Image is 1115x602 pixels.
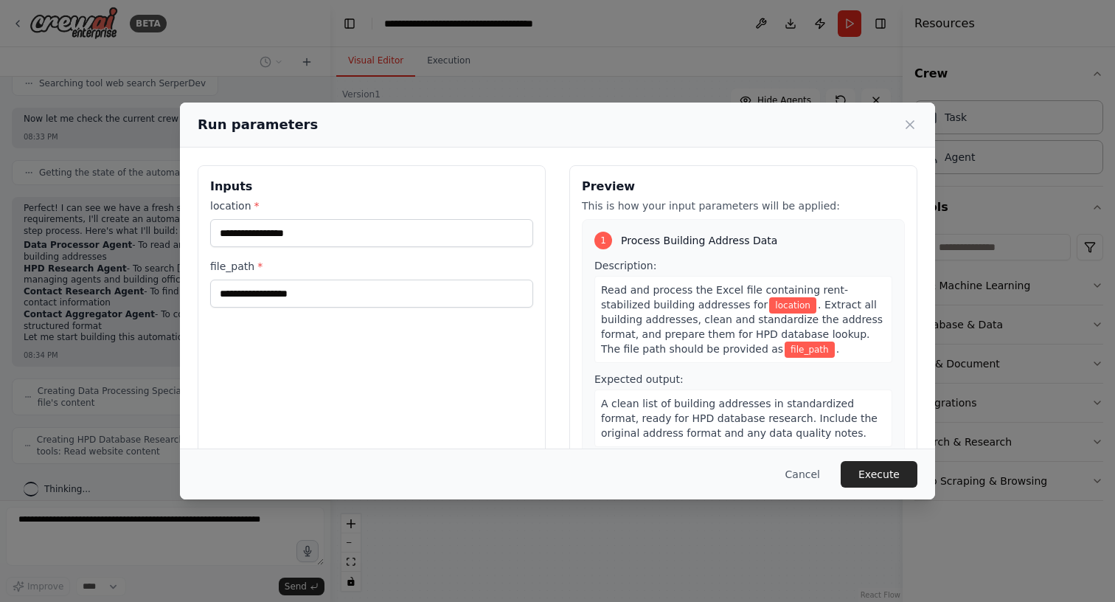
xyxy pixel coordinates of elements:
[594,260,656,271] span: Description:
[210,178,533,196] h3: Inputs
[841,461,917,488] button: Execute
[594,232,612,249] div: 1
[769,297,816,314] span: Variable: location
[785,342,835,358] span: Variable: file_path
[601,299,883,355] span: . Extract all building addresses, clean and standardize the address format, and prepare them for ...
[621,233,777,248] span: Process Building Address Data
[774,461,832,488] button: Cancel
[582,198,905,213] p: This is how your input parameters will be applied:
[601,284,848,311] span: Read and process the Excel file containing rent-stabilized building addresses for
[582,178,905,196] h3: Preview
[594,373,684,385] span: Expected output:
[198,114,318,135] h2: Run parameters
[836,343,839,355] span: .
[210,259,533,274] label: file_path
[210,198,533,213] label: location
[601,398,878,439] span: A clean list of building addresses in standardized format, ready for HPD database research. Inclu...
